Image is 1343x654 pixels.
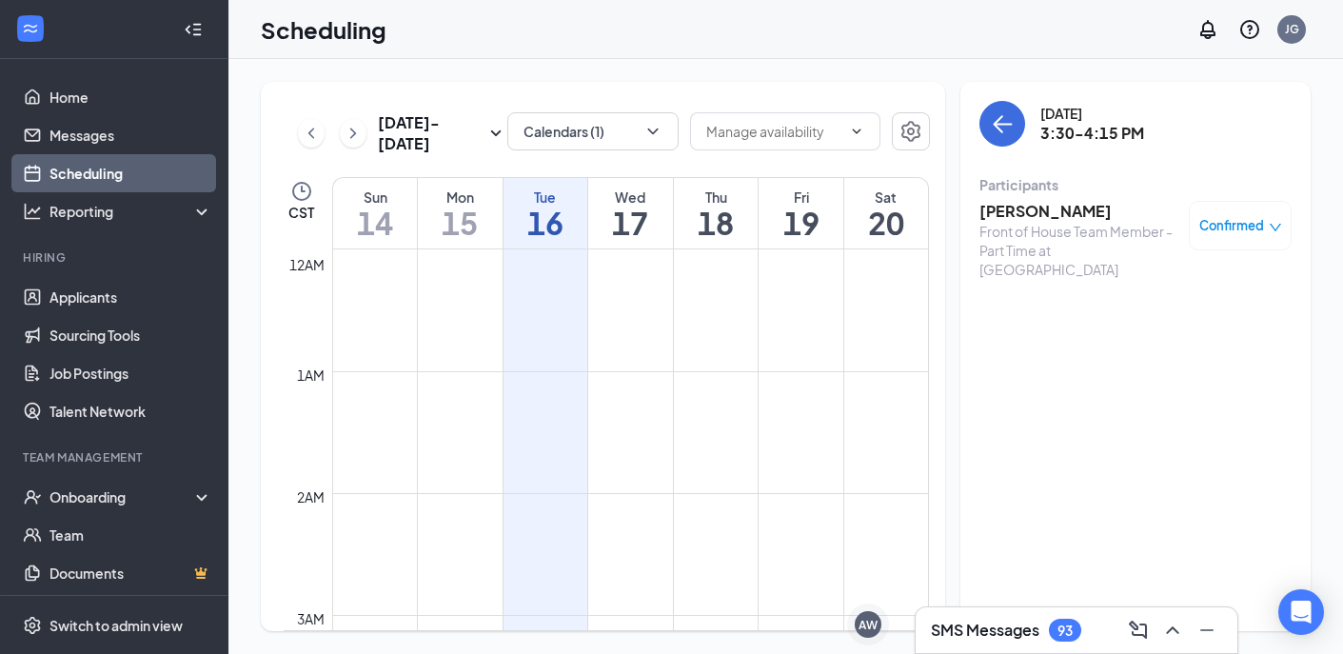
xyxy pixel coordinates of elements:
div: Onboarding [49,487,196,506]
button: ChevronUp [1157,615,1188,645]
svg: Notifications [1196,18,1219,41]
a: September 16, 2025 [504,178,588,248]
button: Calendars (1)ChevronDown [507,112,679,150]
div: Tue [504,188,588,207]
div: Front of House Team Member - Part Time at [GEOGRAPHIC_DATA] [979,222,1179,279]
svg: WorkstreamLogo [21,19,40,38]
a: Applicants [49,278,212,316]
a: SurveysCrown [49,592,212,630]
div: [DATE] [1040,104,1144,123]
h1: 15 [418,207,503,239]
div: Switch to admin view [49,616,183,635]
a: Sourcing Tools [49,316,212,354]
h3: SMS Messages [931,620,1039,641]
a: Settings [892,112,930,154]
h3: [PERSON_NAME] [979,201,1179,222]
a: September 17, 2025 [588,178,673,248]
a: Scheduling [49,154,212,192]
svg: Analysis [23,202,42,221]
h1: 17 [588,207,673,239]
h3: [DATE] - [DATE] [378,112,484,154]
button: back-button [979,101,1025,147]
button: Settings [892,112,930,150]
div: Open Intercom Messenger [1278,589,1324,635]
div: Hiring [23,249,208,266]
h3: 3:30-4:15 PM [1040,123,1144,144]
div: Participants [979,175,1292,194]
svg: ArrowLeft [991,112,1014,135]
h1: 16 [504,207,588,239]
a: Talent Network [49,392,212,430]
svg: SmallChevronDown [484,122,507,145]
a: September 18, 2025 [674,178,759,248]
svg: Minimize [1195,619,1218,642]
div: Reporting [49,202,213,221]
a: September 15, 2025 [418,178,503,248]
h1: 20 [844,207,928,239]
button: Minimize [1192,615,1222,645]
a: September 14, 2025 [333,178,417,248]
a: September 20, 2025 [844,178,928,248]
a: DocumentsCrown [49,554,212,592]
div: Mon [418,188,503,207]
a: Team [49,516,212,554]
svg: QuestionInfo [1238,18,1261,41]
button: ChevronRight [340,119,366,148]
div: Sat [844,188,928,207]
h1: 14 [333,207,417,239]
a: Messages [49,116,212,154]
a: September 19, 2025 [759,178,843,248]
div: 12am [286,254,328,275]
div: 3am [293,608,328,629]
svg: Settings [23,616,42,635]
h1: 19 [759,207,843,239]
svg: ChevronRight [344,122,363,145]
input: Manage availability [706,121,841,142]
div: Team Management [23,449,208,466]
button: ComposeMessage [1123,615,1154,645]
svg: ChevronDown [849,124,864,139]
h1: 18 [674,207,759,239]
div: Wed [588,188,673,207]
div: AW [859,617,878,633]
div: Sun [333,188,417,207]
svg: Clock [290,180,313,203]
span: CST [288,203,314,222]
a: Home [49,78,212,116]
svg: Collapse [184,20,203,39]
svg: ChevronUp [1161,619,1184,642]
span: Confirmed [1199,216,1264,235]
svg: ChevronLeft [302,122,321,145]
div: 2am [293,486,328,507]
button: ChevronLeft [298,119,325,148]
div: 1am [293,365,328,386]
div: JG [1285,21,1299,37]
svg: Settings [899,120,922,143]
div: Fri [759,188,843,207]
div: 93 [1057,623,1073,639]
h1: Scheduling [261,13,386,46]
svg: ChevronDown [643,122,662,141]
a: Job Postings [49,354,212,392]
span: down [1269,221,1282,234]
svg: UserCheck [23,487,42,506]
svg: ComposeMessage [1127,619,1150,642]
div: Thu [674,188,759,207]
